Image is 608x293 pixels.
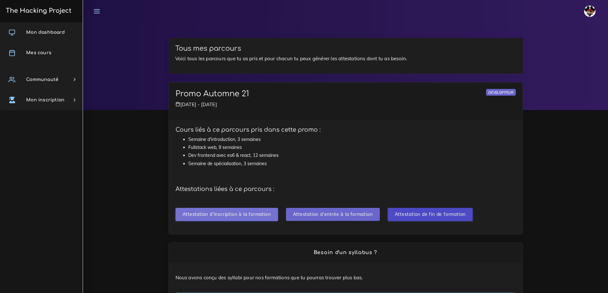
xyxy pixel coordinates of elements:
[176,250,516,256] h2: Besoin d'un syllabus ?
[175,55,516,62] p: Voici tous les parcours que tu as pris et pour chacun tu peux générer les attestations dont tu as...
[176,126,516,133] h4: Cours liés à ce parcours pris dans cette promo :
[26,30,65,35] span: Mon dashboard
[176,89,341,99] h2: Promo Automne 21
[26,98,64,102] span: Mon inscription
[388,208,473,221] input: Attestation de fin de formation
[176,101,516,108] p: [DATE] - [DATE]
[175,45,516,53] h3: Tous mes parcours
[188,136,516,143] li: Semaine d'introduction, 3 semaines
[584,5,596,17] img: avatar
[486,89,515,96] div: Développeur
[188,143,516,151] li: Fullstack web, 9 semaines
[188,151,516,159] li: Dev frontend avec es6 & react, 12 semaines
[26,50,51,55] span: Mes cours
[4,7,71,14] h3: The Hacking Project
[176,274,516,282] p: Nous avons conçu des syllabi pour nos formations que tu pourras trouver plus bas.
[188,160,516,168] li: Semaine de spécialisation, 3 semaines
[176,186,516,193] h4: Attestations liées à ce parcours :
[176,208,278,221] input: Attestation d'inscription à la formation
[26,77,58,82] span: Communauté
[286,208,380,221] input: Attestation d'entrée à la formation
